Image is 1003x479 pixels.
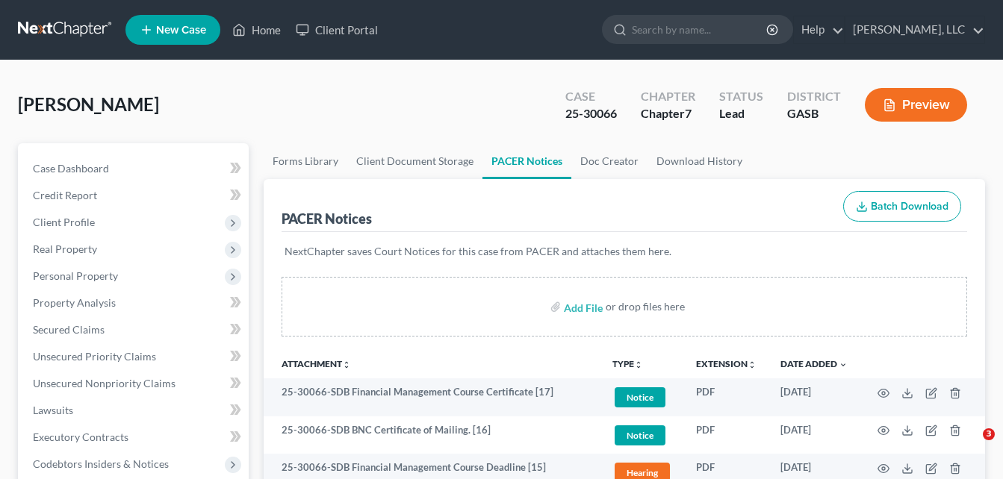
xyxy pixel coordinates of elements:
[748,360,757,369] i: unfold_more
[843,191,961,222] button: Batch Download
[632,16,768,43] input: Search by name...
[684,378,768,416] td: PDF
[33,404,73,416] span: Lawsuits
[641,88,695,105] div: Chapter
[21,289,249,316] a: Property Analysis
[264,416,600,454] td: 25-30066-SDB BNC Certificate of Mailing. [16]
[33,431,128,443] span: Executory Contracts
[21,397,249,424] a: Lawsuits
[685,106,692,120] span: 7
[787,105,841,122] div: GASB
[839,360,848,369] i: expand_more
[482,143,571,179] a: PACER Notices
[684,416,768,454] td: PDF
[33,296,116,309] span: Property Analysis
[21,343,249,370] a: Unsecured Priority Claims
[33,189,97,201] span: Credit Report
[156,25,206,36] span: New Case
[768,416,860,454] td: [DATE]
[845,16,984,43] a: [PERSON_NAME], LLC
[285,244,964,259] p: NextChapter saves Court Notices for this case from PACER and attaches them here.
[871,200,948,213] span: Batch Download
[282,358,351,369] a: Attachmentunfold_more
[768,378,860,416] td: [DATE]
[33,323,105,336] span: Secured Claims
[33,350,156,363] span: Unsecured Priority Claims
[615,425,665,445] span: Notice
[571,143,648,179] a: Doc Creator
[21,182,249,209] a: Credit Report
[612,360,643,369] button: TYPEunfold_more
[33,162,109,175] span: Case Dashboard
[18,93,159,115] span: [PERSON_NAME]
[606,299,685,314] div: or drop files here
[565,105,617,122] div: 25-30066
[288,16,385,43] a: Client Portal
[615,387,665,407] span: Notice
[696,358,757,369] a: Extensionunfold_more
[21,316,249,343] a: Secured Claims
[21,424,249,451] a: Executory Contracts
[33,269,118,282] span: Personal Property
[347,143,482,179] a: Client Document Storage
[565,88,617,105] div: Case
[33,377,176,389] span: Unsecured Nonpriority Claims
[21,370,249,397] a: Unsecured Nonpriority Claims
[780,358,848,369] a: Date Added expand_more
[264,378,600,416] td: 25-30066-SDB Financial Management Course Certificate [17]
[648,143,751,179] a: Download History
[342,360,351,369] i: unfold_more
[719,88,763,105] div: Status
[33,242,97,255] span: Real Property
[634,360,643,369] i: unfold_more
[225,16,288,43] a: Home
[641,105,695,122] div: Chapter
[33,216,95,228] span: Client Profile
[983,428,995,440] span: 3
[952,428,988,464] iframe: Intercom live chat
[264,143,347,179] a: Forms Library
[21,155,249,182] a: Case Dashboard
[794,16,844,43] a: Help
[865,88,967,122] button: Preview
[282,210,372,228] div: PACER Notices
[33,457,169,470] span: Codebtors Insiders & Notices
[612,385,672,410] a: Notice
[787,88,841,105] div: District
[612,423,672,448] a: Notice
[719,105,763,122] div: Lead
